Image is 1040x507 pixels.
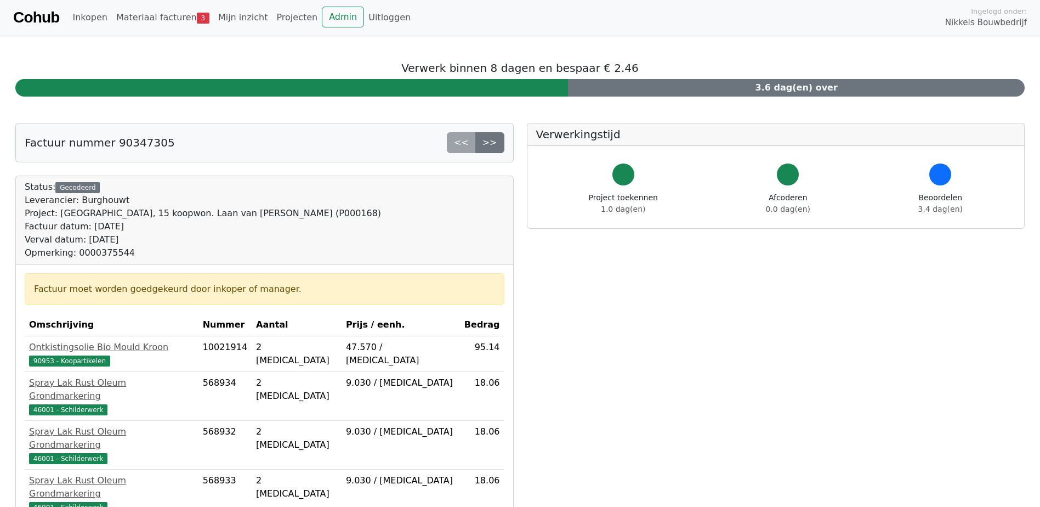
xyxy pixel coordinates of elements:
td: 568934 [198,372,252,421]
div: Verval datum: [DATE] [25,233,381,246]
a: Cohub [13,4,59,31]
td: 18.06 [460,372,504,421]
th: Prijs / eenh. [342,314,460,336]
a: Materiaal facturen3 [112,7,214,29]
div: 9.030 / [MEDICAL_DATA] [346,376,456,390]
div: Project: [GEOGRAPHIC_DATA], 15 koopwon. Laan van [PERSON_NAME] (P000168) [25,207,381,220]
span: 3 [197,13,209,24]
th: Aantal [252,314,342,336]
div: Factuur datum: [DATE] [25,220,381,233]
h5: Verwerkingstijd [536,128,1016,141]
a: Inkopen [68,7,111,29]
span: 46001 - Schilderwerk [29,404,107,415]
a: Admin [322,7,364,27]
span: 90953 - Koopartikelen [29,356,110,367]
a: Mijn inzicht [214,7,272,29]
span: 1.0 dag(en) [601,205,645,213]
td: 95.14 [460,336,504,372]
div: 2 [MEDICAL_DATA] [256,425,337,452]
div: 2 [MEDICAL_DATA] [256,341,337,367]
div: 2 [MEDICAL_DATA] [256,376,337,403]
h5: Verwerk binnen 8 dagen en bespaar € 2.46 [15,61,1025,75]
th: Bedrag [460,314,504,336]
div: 9.030 / [MEDICAL_DATA] [346,474,456,487]
div: Ontkistingsolie Bio Mould Kroon [29,341,194,354]
span: 0.0 dag(en) [766,205,810,213]
td: 568932 [198,421,252,470]
a: Spray Lak Rust Oleum Grondmarkering46001 - Schilderwerk [29,425,194,465]
div: Spray Lak Rust Oleum Grondmarkering [29,376,194,403]
div: Gecodeerd [55,182,100,193]
div: Opmerking: 0000375544 [25,246,381,260]
div: 3.6 dag(en) over [568,79,1025,97]
div: Factuur moet worden goedgekeurd door inkoper of manager. [34,283,495,296]
span: 46001 - Schilderwerk [29,453,107,464]
div: Afcoderen [766,192,810,215]
h5: Factuur nummer 90347305 [25,136,175,149]
div: Beoordelen [918,192,963,215]
div: Spray Lak Rust Oleum Grondmarkering [29,425,194,452]
th: Omschrijving [25,314,198,336]
a: Spray Lak Rust Oleum Grondmarkering46001 - Schilderwerk [29,376,194,416]
div: 47.570 / [MEDICAL_DATA] [346,341,456,367]
span: Nikkels Bouwbedrijf [945,16,1027,29]
div: 9.030 / [MEDICAL_DATA] [346,425,456,438]
div: Spray Lak Rust Oleum Grondmarkering [29,474,194,500]
span: 3.4 dag(en) [918,205,963,213]
div: Status: [25,181,381,260]
th: Nummer [198,314,252,336]
a: Ontkistingsolie Bio Mould Kroon90953 - Koopartikelen [29,341,194,367]
a: Uitloggen [364,7,415,29]
div: Project toekennen [589,192,658,215]
a: Projecten [272,7,322,29]
span: Ingelogd onder: [971,6,1027,16]
div: Leverancier: Burghouwt [25,194,381,207]
td: 10021914 [198,336,252,372]
td: 18.06 [460,421,504,470]
div: 2 [MEDICAL_DATA] [256,474,337,500]
a: >> [475,132,504,153]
